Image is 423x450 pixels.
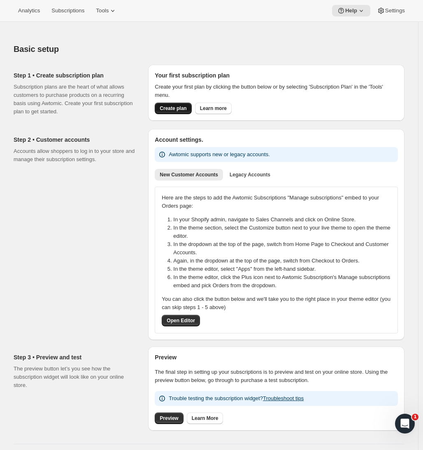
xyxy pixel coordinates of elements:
[155,412,183,424] a: Preview
[14,45,59,54] span: Basic setup
[173,240,396,257] li: In the dropdown at the top of the page, switch from Home Page to Checkout and Customer Accounts.
[162,295,391,312] p: You can also click the button below and we'll take you to the right place in your theme editor (y...
[173,265,396,273] li: In the theme editor, select "Apps" from the left-hand sidebar.
[46,5,89,16] button: Subscriptions
[14,147,135,164] p: Accounts allow shoppers to log in to your store and manage their subscription settings.
[14,83,135,116] p: Subscription plans are the heart of what allows customers to purchase products on a recurring bas...
[155,136,398,144] h2: Account settings.
[192,415,218,422] span: Learn More
[14,71,135,80] h2: Step 1 • Create subscription plan
[225,169,275,180] button: Legacy Accounts
[160,105,186,112] span: Create plan
[155,353,398,361] h2: Preview
[173,257,396,265] li: Again, in the dropdown at the top of the page, switch from Checkout to Orders.
[160,415,178,422] span: Preview
[395,414,415,434] iframe: Intercom live chat
[51,7,84,14] span: Subscriptions
[162,315,200,326] button: Open Editor
[332,5,370,16] button: Help
[167,317,195,324] span: Open Editor
[195,103,232,114] a: Learn more
[230,171,270,178] span: Legacy Accounts
[345,7,357,14] span: Help
[14,365,135,389] p: The preview button let’s you see how the subscription widget will look like on your online store.
[91,5,122,16] button: Tools
[96,7,109,14] span: Tools
[412,414,418,420] span: 1
[14,353,135,361] h2: Step 3 • Preview and test
[162,194,391,210] p: Here are the steps to add the Awtomic Subscriptions "Manage subscriptions" embed to your Orders p...
[372,5,410,16] button: Settings
[155,368,398,384] p: The final step in setting up your subscriptions is to preview and test on your online store. Usin...
[18,7,40,14] span: Analytics
[173,216,396,224] li: In your Shopify admin, navigate to Sales Channels and click on Online Store.
[160,171,218,178] span: New Customer Accounts
[13,5,45,16] button: Analytics
[14,136,135,144] h2: Step 2 • Customer accounts
[155,71,398,80] h2: Your first subscription plan
[155,83,398,99] p: Create your first plan by clicking the button below or by selecting 'Subscription Plan' in the 'T...
[263,395,304,401] a: Troubleshoot tips
[169,150,270,159] p: Awtomic supports new or legacy accounts.
[187,412,223,424] a: Learn More
[169,394,304,403] p: Trouble testing the subscription widget?
[155,103,191,114] button: Create plan
[385,7,405,14] span: Settings
[155,169,223,180] button: New Customer Accounts
[173,224,396,240] li: In the theme section, select the Customize button next to your live theme to open the theme editor.
[200,105,227,112] span: Learn more
[173,273,396,290] li: In the theme editor, click the Plus icon next to Awtomic Subscription's Manage subscriptions embe...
